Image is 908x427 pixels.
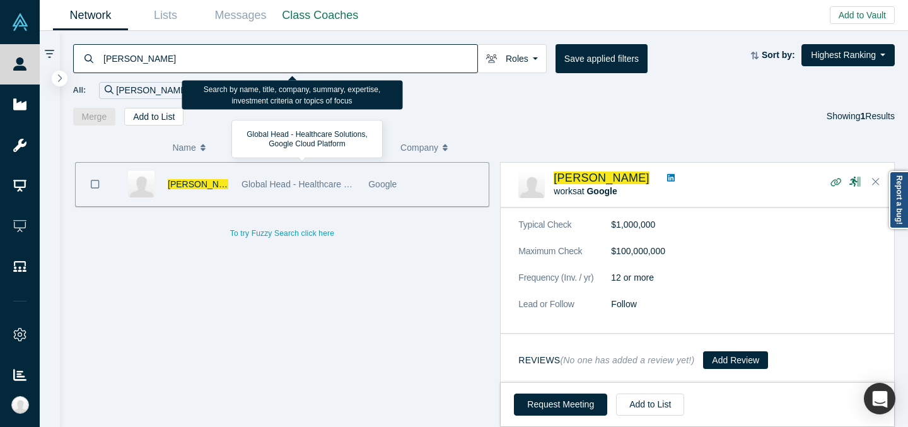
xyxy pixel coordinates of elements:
[611,245,876,258] dd: $100,000,000
[611,218,876,231] dd: $1,000,000
[172,134,289,161] button: Name
[586,186,617,196] a: Google
[866,172,885,192] button: Close
[801,44,895,66] button: Highest Ranking
[556,44,648,73] button: Save applied filters
[477,44,547,73] button: Roles
[203,1,278,30] a: Messages
[518,298,611,324] dt: Lead or Follow
[128,171,154,197] img: Aashima Gupta's Profile Image
[830,6,895,24] button: Add to Vault
[400,134,486,161] button: Company
[99,82,204,99] div: [PERSON_NAME]
[400,134,438,161] span: Company
[616,394,684,416] button: Add to List
[278,1,363,30] a: Class Coaches
[518,354,694,367] h3: Reviews
[827,108,895,126] div: Showing
[518,172,545,198] img: Aashima Gupta's Profile Image
[762,50,795,60] strong: Sort by:
[302,134,387,161] button: Title
[518,271,611,298] dt: Frequency (Inv. / yr)
[611,298,876,311] dd: Follow
[73,84,86,97] span: All:
[124,108,183,126] button: Add to List
[518,218,611,245] dt: Typical Check
[73,108,116,126] button: Merge
[128,1,203,30] a: Lists
[242,179,474,189] span: Global Head - Healthcare Solutions, Google Cloud Platform
[368,179,397,189] span: Google
[518,245,611,271] dt: Maximum Check
[554,186,617,196] span: works at
[703,351,768,369] button: Add Review
[53,1,128,30] a: Network
[514,394,607,416] button: Request Meeting
[221,225,343,242] button: To try Fuzzy Search click here
[76,163,115,206] button: Bookmark
[102,44,477,73] input: Search by name, title, company, summary, expertise, investment criteria or topics of focus
[611,271,876,284] dd: 12 or more
[168,179,240,189] a: [PERSON_NAME]
[11,13,29,31] img: Alchemist Vault Logo
[889,171,908,229] a: Report a bug!
[861,111,866,121] strong: 1
[189,83,198,98] button: Remove Filter
[560,355,694,365] small: (No one has added a review yet!)
[11,396,29,414] img: Ally Hoang's Account
[172,134,195,161] span: Name
[861,111,895,121] span: Results
[302,134,318,161] span: Title
[554,172,649,184] a: [PERSON_NAME]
